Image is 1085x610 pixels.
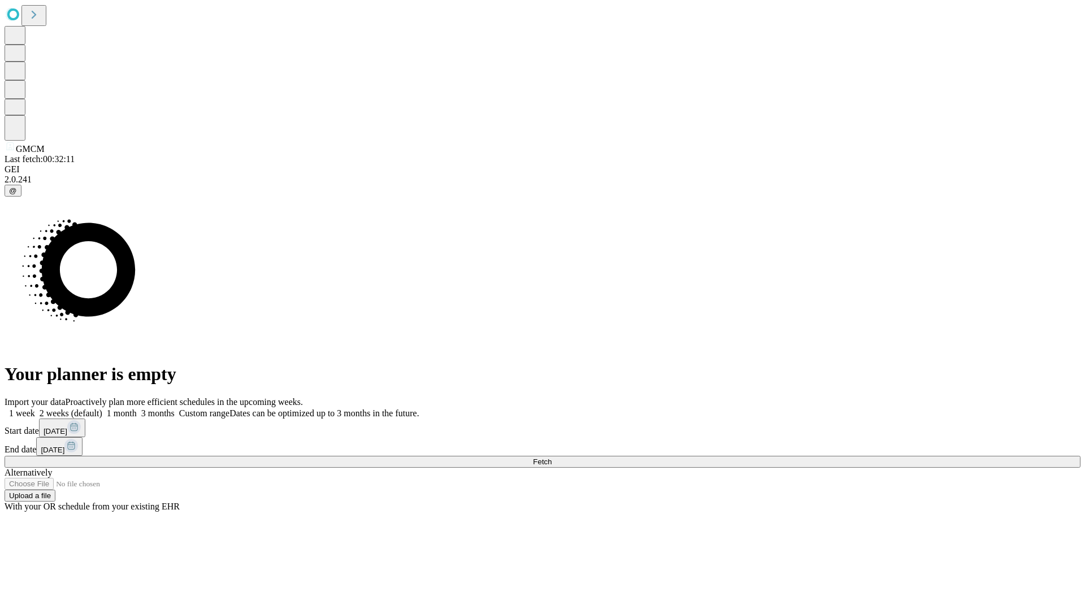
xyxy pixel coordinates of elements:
[5,437,1080,456] div: End date
[5,419,1080,437] div: Start date
[5,175,1080,185] div: 2.0.241
[533,457,552,466] span: Fetch
[107,408,137,418] span: 1 month
[5,490,55,502] button: Upload a file
[5,185,21,197] button: @
[40,408,102,418] span: 2 weeks (default)
[39,419,85,437] button: [DATE]
[5,164,1080,175] div: GEI
[9,408,35,418] span: 1 week
[5,468,52,477] span: Alternatively
[16,144,45,154] span: GMCM
[5,154,75,164] span: Last fetch: 00:32:11
[179,408,229,418] span: Custom range
[5,364,1080,385] h1: Your planner is empty
[9,186,17,195] span: @
[229,408,419,418] span: Dates can be optimized up to 3 months in the future.
[5,456,1080,468] button: Fetch
[44,427,67,435] span: [DATE]
[5,397,66,407] span: Import your data
[141,408,175,418] span: 3 months
[36,437,83,456] button: [DATE]
[66,397,303,407] span: Proactively plan more efficient schedules in the upcoming weeks.
[5,502,180,511] span: With your OR schedule from your existing EHR
[41,446,64,454] span: [DATE]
